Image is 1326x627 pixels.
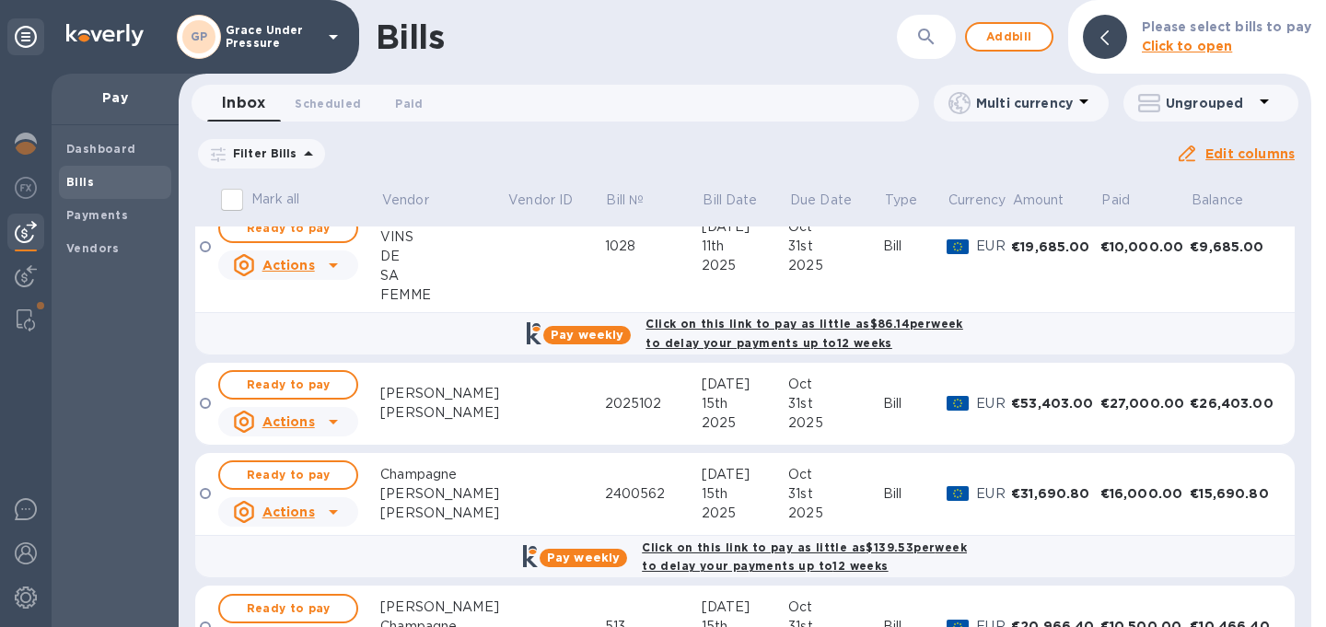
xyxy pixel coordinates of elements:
[226,145,297,161] p: Filter Bills
[606,191,644,210] p: Bill №
[788,465,883,484] div: Oct
[66,241,120,255] b: Vendors
[1205,146,1295,161] u: Edit columns
[642,540,967,574] b: Click on this link to pay as little as $139.53 per week to delay your payments up to 12 weeks
[380,266,506,285] div: SA
[1142,19,1311,34] b: Please select bills to pay
[788,256,883,275] div: 2025
[66,175,94,189] b: Bills
[15,177,37,199] img: Foreign exchange
[883,394,947,413] div: Bill
[788,413,883,433] div: 2025
[788,484,883,504] div: 31st
[702,375,788,394] div: [DATE]
[965,22,1053,52] button: Addbill
[7,18,44,55] div: Unpin categories
[218,460,358,490] button: Ready to pay
[605,394,702,413] div: 2025102
[1101,191,1130,210] p: Paid
[380,598,506,617] div: [PERSON_NAME]
[66,24,144,46] img: Logo
[1192,191,1243,210] p: Balance
[1011,394,1100,412] div: €53,403.00
[66,142,136,156] b: Dashboard
[976,94,1073,112] p: Multi currency
[218,370,358,400] button: Ready to pay
[508,191,573,210] p: Vendor ID
[1166,94,1253,112] p: Ungrouped
[1190,394,1279,412] div: €26,403.00
[606,191,668,210] span: Bill №
[976,394,1011,413] p: EUR
[380,285,506,305] div: FEMME
[790,191,852,210] p: Due Date
[235,464,342,486] span: Ready to pay
[376,17,444,56] h1: Bills
[1011,484,1100,503] div: €31,690.80
[380,403,506,423] div: [PERSON_NAME]
[1100,238,1191,256] div: €10,000.00
[1100,484,1191,503] div: €16,000.00
[262,414,315,429] u: Actions
[885,191,942,210] span: Type
[551,328,623,342] b: Pay weekly
[222,90,265,116] span: Inbox
[788,598,883,617] div: Oct
[788,394,883,413] div: 31st
[982,26,1037,48] span: Add bill
[218,594,358,623] button: Ready to pay
[1190,238,1279,256] div: €9,685.00
[703,191,781,210] span: Bill Date
[226,24,318,50] p: Grace Under Pressure
[788,217,883,237] div: Oct
[380,227,506,247] div: VINS
[1101,191,1154,210] span: Paid
[235,598,342,620] span: Ready to pay
[508,191,597,210] span: Vendor ID
[1013,191,1064,210] p: Amount
[605,484,702,504] div: 2400562
[66,208,128,222] b: Payments
[1013,191,1088,210] span: Amount
[702,465,788,484] div: [DATE]
[702,394,788,413] div: 15th
[235,374,342,396] span: Ready to pay
[218,214,358,243] button: Ready to pay
[251,190,299,209] p: Mark all
[1011,238,1100,256] div: €19,685.00
[788,504,883,523] div: 2025
[702,237,788,256] div: 11th
[380,484,506,504] div: [PERSON_NAME]
[380,504,506,523] div: [PERSON_NAME]
[702,256,788,275] div: 2025
[191,29,208,43] b: GP
[1142,39,1233,53] b: Click to open
[1100,394,1191,412] div: €27,000.00
[976,484,1011,504] p: EUR
[788,237,883,256] div: 31st
[702,504,788,523] div: 2025
[66,88,164,107] p: Pay
[262,258,315,273] u: Actions
[1190,484,1279,503] div: €15,690.80
[885,191,918,210] p: Type
[703,191,757,210] p: Bill Date
[380,384,506,403] div: [PERSON_NAME]
[382,191,429,210] p: Vendor
[605,237,702,256] div: 1028
[262,505,315,519] u: Actions
[883,484,947,504] div: Bill
[702,217,788,237] div: [DATE]
[883,237,947,256] div: Bill
[788,375,883,394] div: Oct
[547,551,620,564] b: Pay weekly
[702,484,788,504] div: 15th
[646,317,962,350] b: Click on this link to pay as little as $86.14 per week to delay your payments up to 12 weeks
[380,247,506,266] div: DE
[382,191,453,210] span: Vendor
[976,237,1011,256] p: EUR
[235,217,342,239] span: Ready to pay
[380,465,506,484] div: Champagne
[948,191,1006,210] span: Currency
[1192,191,1267,210] span: Balance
